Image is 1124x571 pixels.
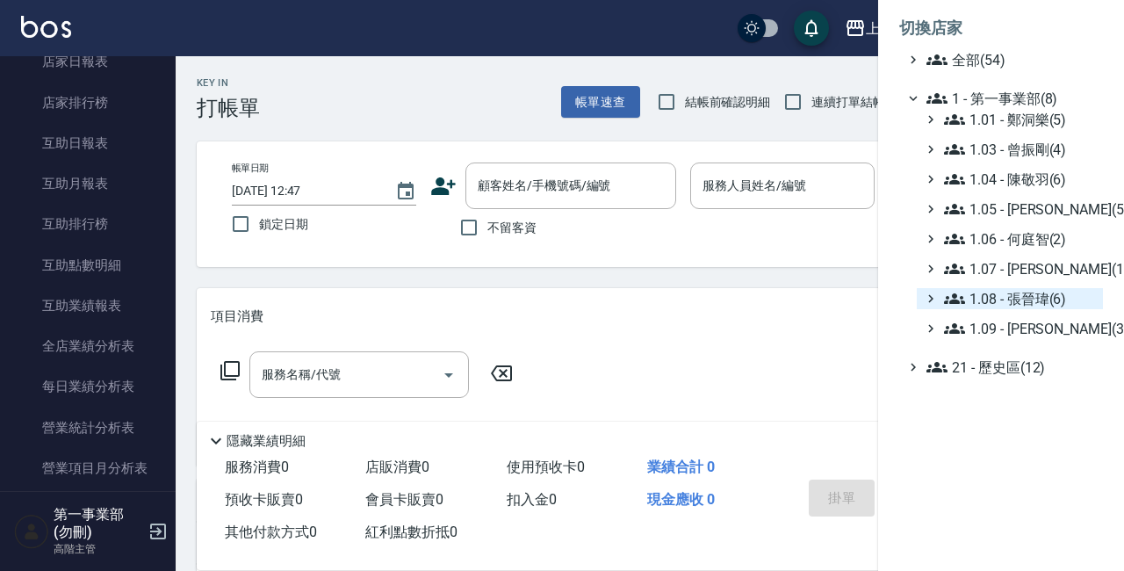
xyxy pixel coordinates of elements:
[944,228,1096,249] span: 1.06 - 何庭智(2)
[944,318,1096,339] span: 1.09 - [PERSON_NAME](3)
[944,288,1096,309] span: 1.08 - 張晉瑋(6)
[926,357,1096,378] span: 21 - 歷史區(12)
[944,199,1096,220] span: 1.05 - [PERSON_NAME](5)
[944,139,1096,160] span: 1.03 - 曾振剛(4)
[926,49,1096,70] span: 全部(54)
[944,169,1096,190] span: 1.04 - 陳敬羽(6)
[899,7,1103,49] li: 切換店家
[944,258,1096,279] span: 1.07 - [PERSON_NAME](11)
[926,88,1096,109] span: 1 - 第一事業部(8)
[944,109,1096,130] span: 1.01 - 鄭洞樂(5)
